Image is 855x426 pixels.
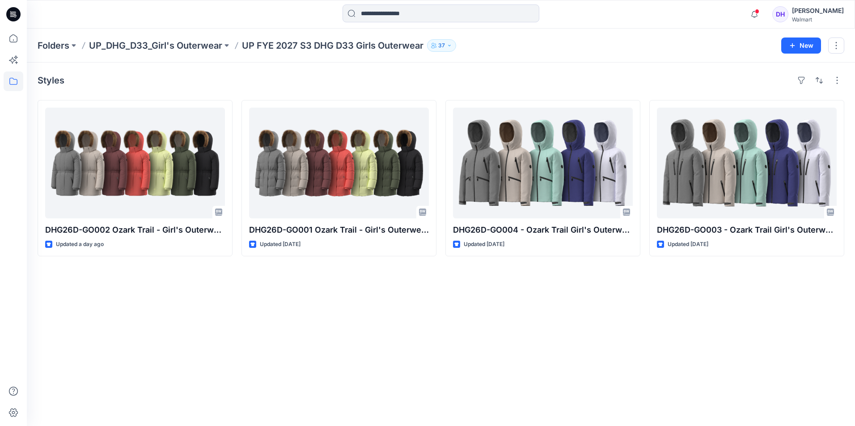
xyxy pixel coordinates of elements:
[792,16,844,23] div: Walmart
[668,240,708,249] p: Updated [DATE]
[438,41,445,50] p: 37
[38,39,69,52] a: Folders
[464,240,504,249] p: Updated [DATE]
[89,39,222,52] a: UP_DHG_D33_Girl's Outerwear
[453,224,633,236] p: DHG26D-GO004 - Ozark Trail Girl's Outerwear Performance Jkt Opt.2
[249,224,429,236] p: DHG26D-GO001 Ozark Trail - Girl's Outerwear-Parka Jkt Opt.1
[792,5,844,16] div: [PERSON_NAME]
[249,108,429,218] a: DHG26D-GO001 Ozark Trail - Girl's Outerwear-Parka Jkt Opt.1
[772,6,788,22] div: DH
[38,75,64,86] h4: Styles
[260,240,301,249] p: Updated [DATE]
[453,108,633,218] a: DHG26D-GO004 - Ozark Trail Girl's Outerwear Performance Jkt Opt.2
[56,240,104,249] p: Updated a day ago
[657,224,837,236] p: DHG26D-GO003 - Ozark Trail Girl's Outerwear - Performance Jacket Opt.1
[427,39,456,52] button: 37
[657,108,837,218] a: DHG26D-GO003 - Ozark Trail Girl's Outerwear - Performance Jacket Opt.1
[45,108,225,218] a: DHG26D-GO002 Ozark Trail - Girl's Outerwear-Parka Jkt Opt.2
[242,39,423,52] p: UP FYE 2027 S3 DHG D33 Girls Outerwear
[45,224,225,236] p: DHG26D-GO002 Ozark Trail - Girl's Outerwear-Parka Jkt Opt.2
[781,38,821,54] button: New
